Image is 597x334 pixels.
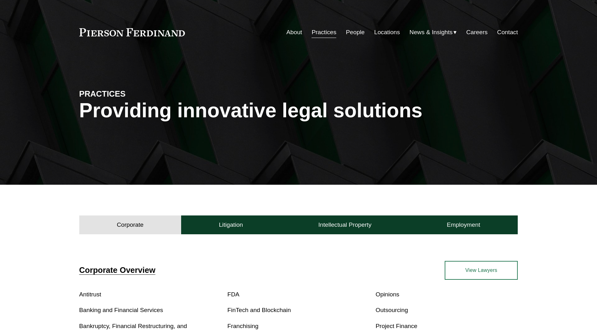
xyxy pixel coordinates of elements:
[228,307,291,313] a: FinTech and Blockchain
[375,307,408,313] a: Outsourcing
[375,323,417,329] a: Project Finance
[117,221,144,229] h4: Corporate
[79,291,101,298] a: Antitrust
[79,307,163,313] a: Banking and Financial Services
[410,27,453,38] span: News & Insights
[228,323,259,329] a: Franchising
[79,99,518,122] h1: Providing innovative legal solutions
[375,291,399,298] a: Opinions
[286,26,302,38] a: About
[219,221,243,229] h4: Litigation
[445,261,518,280] a: View Lawyers
[410,26,457,38] a: folder dropdown
[312,26,336,38] a: Practices
[228,291,239,298] a: FDA
[466,26,488,38] a: Careers
[346,26,365,38] a: People
[318,221,372,229] h4: Intellectual Property
[79,266,155,274] a: Corporate Overview
[79,89,189,99] h4: PRACTICES
[497,26,518,38] a: Contact
[447,221,480,229] h4: Employment
[374,26,400,38] a: Locations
